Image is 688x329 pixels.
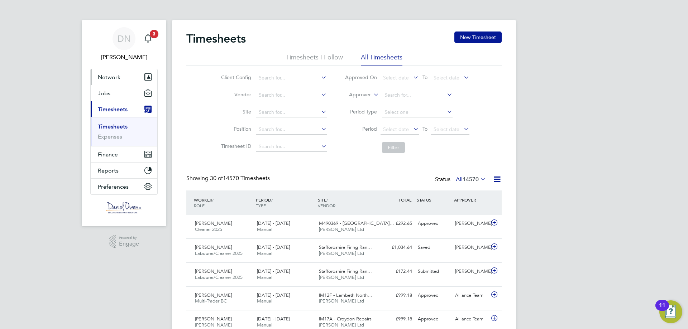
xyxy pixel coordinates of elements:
div: £1,034.64 [378,242,415,253]
li: Timesheets I Follow [286,53,343,66]
label: Vendor [219,91,251,98]
span: Manual [257,226,272,232]
div: Approved [415,218,452,229]
span: Network [98,74,120,81]
input: Search for... [256,107,327,117]
div: £999.18 [378,290,415,301]
a: Go to home page [90,202,158,213]
span: Engage [119,241,139,247]
a: 3 [141,27,155,50]
div: Alliance Team [452,313,489,325]
span: 14570 Timesheets [210,175,270,182]
span: To [420,124,430,134]
a: Expenses [98,133,122,140]
span: Select date [434,74,459,81]
span: Staffordshire Firing Ran… [319,268,372,274]
span: Manual [257,322,272,328]
div: [PERSON_NAME] [452,242,489,253]
span: Finance [98,151,118,158]
button: Network [91,69,157,85]
input: Search for... [382,90,453,100]
div: SITE [316,193,378,212]
span: [DATE] - [DATE] [257,268,290,274]
label: Client Config [219,74,251,81]
div: £999.18 [378,313,415,325]
span: [PERSON_NAME] Ltd [319,274,364,280]
span: Staffordshire Firing Ran… [319,244,372,250]
button: Timesheets [91,101,157,117]
span: [PERSON_NAME] [195,316,232,322]
span: [DATE] - [DATE] [257,316,290,322]
label: Approved On [345,74,377,81]
input: Search for... [256,73,327,83]
span: / [271,197,273,203]
span: [PERSON_NAME] Ltd [319,322,364,328]
li: All Timesheets [361,53,402,66]
div: Approved [415,290,452,301]
a: Timesheets [98,123,128,130]
span: IM17A - Croydon Repairs [319,316,372,322]
div: Timesheets [91,117,157,146]
div: £292.65 [378,218,415,229]
span: [PERSON_NAME] [195,322,232,328]
span: / [326,197,328,203]
button: Filter [382,142,405,153]
span: Select date [434,126,459,132]
span: Manual [257,298,272,304]
div: PERIOD [254,193,316,212]
span: Reports [98,167,119,174]
span: Manual [257,274,272,280]
span: Powered by [119,235,139,241]
div: Approved [415,313,452,325]
span: [DATE] - [DATE] [257,292,290,298]
label: Timesheet ID [219,143,251,149]
div: [PERSON_NAME] [452,266,489,277]
span: [PERSON_NAME] Ltd [319,298,364,304]
span: TOTAL [398,197,411,203]
span: [PERSON_NAME] Ltd [319,226,364,232]
span: [PERSON_NAME] [195,220,232,226]
label: Period Type [345,108,377,115]
span: [PERSON_NAME] [195,244,232,250]
span: / [212,197,214,203]
span: [PERSON_NAME] [195,292,232,298]
span: 30 of [210,175,223,182]
label: Period [345,126,377,132]
div: Saved [415,242,452,253]
button: New Timesheet [454,32,502,43]
span: M490369 - [GEOGRAPHIC_DATA]… [319,220,394,226]
button: Finance [91,146,157,162]
img: danielowen-logo-retina.png [106,202,142,213]
div: £172.44 [378,266,415,277]
input: Select one [382,107,453,117]
span: Preferences [98,183,129,190]
label: All [456,176,486,183]
button: Reports [91,163,157,178]
h2: Timesheets [186,32,246,46]
div: STATUS [415,193,452,206]
span: [PERSON_NAME] [195,268,232,274]
label: Position [219,126,251,132]
span: Cleaner 2025 [195,226,222,232]
button: Preferences [91,179,157,194]
div: Submitted [415,266,452,277]
span: Jobs [98,90,110,97]
span: 3 [150,30,158,38]
span: To [420,73,430,82]
span: [DATE] - [DATE] [257,244,290,250]
a: DN[PERSON_NAME] [90,27,158,62]
input: Search for... [256,90,327,100]
input: Search for... [256,142,327,152]
span: 14570 [463,176,479,183]
span: IM12F - Lambeth North… [319,292,372,298]
span: ROLE [194,203,205,208]
span: [PERSON_NAME] Ltd [319,250,364,256]
div: Alliance Team [452,290,489,301]
input: Search for... [256,125,327,135]
button: Jobs [91,85,157,101]
span: Danielle Nail [90,53,158,62]
span: VENDOR [318,203,335,208]
button: Open Resource Center, 11 new notifications [659,300,682,323]
span: Select date [383,126,409,132]
label: Site [219,108,251,115]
